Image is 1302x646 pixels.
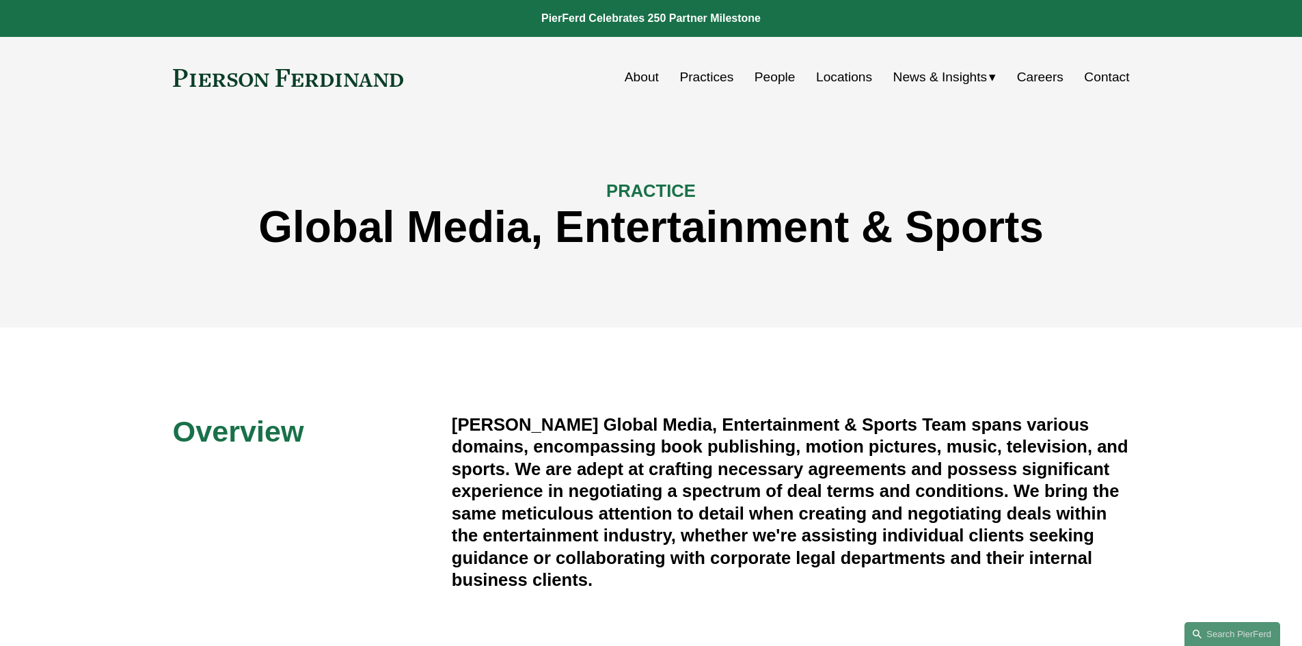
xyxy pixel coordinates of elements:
h4: [PERSON_NAME] Global Media, Entertainment & Sports Team spans various domains, encompassing book ... [452,414,1130,591]
a: Contact [1084,64,1129,90]
span: PRACTICE [606,181,696,200]
span: News & Insights [893,66,988,90]
a: Practices [679,64,733,90]
h1: Global Media, Entertainment & Sports [173,202,1130,252]
a: People [755,64,796,90]
a: About [625,64,659,90]
a: Search this site [1184,622,1280,646]
a: Careers [1017,64,1063,90]
a: Locations [816,64,872,90]
span: Overview [173,415,304,448]
a: folder dropdown [893,64,996,90]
